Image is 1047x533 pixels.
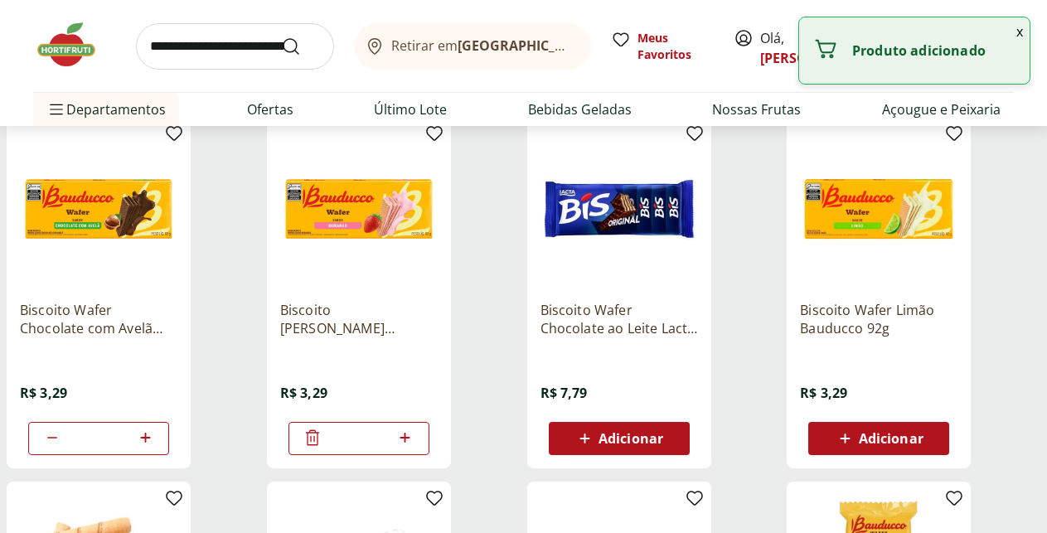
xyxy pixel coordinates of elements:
button: Fechar notificação [1010,17,1030,46]
img: Biscoito Wafer Chocolate ao Leite Lacta 100 [540,130,698,288]
span: Adicionar [859,432,923,445]
a: Meus Favoritos [611,30,714,63]
p: Produto adicionado [852,42,1016,59]
span: R$ 3,29 [20,384,67,402]
img: Biscoito Wafer Chocolate com Avelã Bauducco 92g [20,130,177,288]
a: [PERSON_NAME] [760,49,868,67]
a: Ofertas [247,99,293,119]
input: search [136,23,334,70]
button: Submit Search [281,36,321,56]
span: Retirar em [391,38,574,53]
span: Olá, [760,28,834,68]
span: Adicionar [599,432,663,445]
img: Hortifruti [33,20,116,70]
button: Adicionar [808,422,949,455]
b: [GEOGRAPHIC_DATA]/[GEOGRAPHIC_DATA] [458,36,737,55]
a: Biscoito Wafer Limão Bauducco 92g [800,301,957,337]
a: Biscoito [PERSON_NAME] Bauducco 92g [280,301,438,337]
span: Meus Favoritos [637,30,714,63]
a: Biscoito Wafer Chocolate com Avelã Bauducco 92g [20,301,177,337]
span: R$ 3,29 [800,384,847,402]
a: Nossas Frutas [712,99,801,119]
button: Menu [46,90,66,129]
a: Biscoito Wafer Chocolate ao Leite Lacta 100 [540,301,698,337]
a: Açougue e Peixaria [882,99,1001,119]
span: R$ 3,29 [280,384,327,402]
a: Último Lote [374,99,447,119]
button: Retirar em[GEOGRAPHIC_DATA]/[GEOGRAPHIC_DATA] [354,23,591,70]
span: Departamentos [46,90,166,129]
button: Adicionar [549,422,690,455]
img: Biscoito Wafer Morango Bauducco 92g [280,130,438,288]
a: Bebidas Geladas [528,99,632,119]
img: Biscoito Wafer Limão Bauducco 92g [800,130,957,288]
span: R$ 7,79 [540,384,588,402]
